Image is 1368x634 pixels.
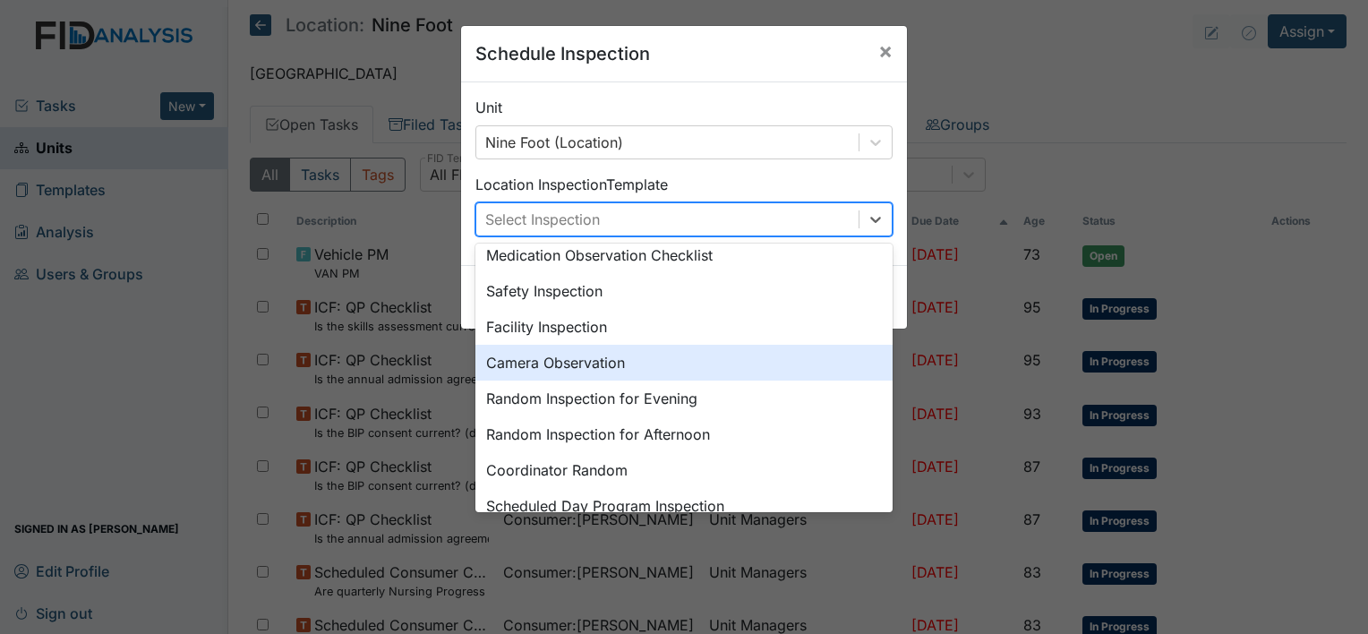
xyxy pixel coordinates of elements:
div: Select Inspection [485,209,600,230]
div: Medication Observation Checklist [475,237,893,273]
div: Coordinator Random [475,452,893,488]
h5: Schedule Inspection [475,40,650,67]
label: Unit [475,97,502,118]
label: Location Inspection Template [475,174,668,195]
div: Facility Inspection [475,309,893,345]
div: Scheduled Day Program Inspection [475,488,893,524]
span: × [878,38,893,64]
div: Nine Foot (Location) [485,132,623,153]
div: Camera Observation [475,345,893,381]
div: Random Inspection for Evening [475,381,893,416]
div: Safety Inspection [475,273,893,309]
div: Random Inspection for Afternoon [475,416,893,452]
button: Close [864,26,907,76]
